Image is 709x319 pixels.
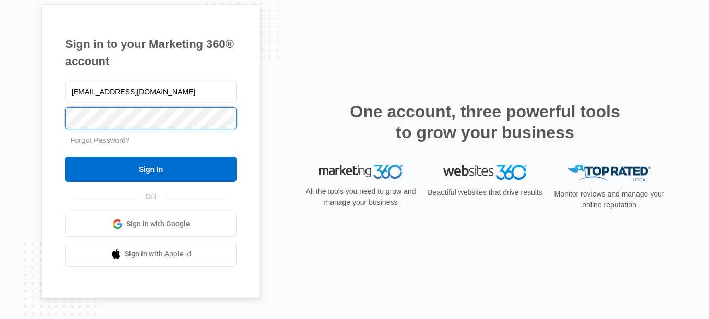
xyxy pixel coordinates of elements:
span: Sign in with Google [126,218,190,229]
p: All the tools you need to grow and manage your business [302,186,419,208]
img: Top Rated Local [568,165,651,182]
h2: One account, three powerful tools to grow your business [347,101,623,143]
a: Sign in with Apple Id [65,242,237,267]
a: Sign in with Google [65,212,237,237]
a: Forgot Password? [70,136,130,144]
span: Sign in with Apple Id [125,249,192,260]
input: Sign In [65,157,237,182]
input: Email [65,81,237,103]
p: Monitor reviews and manage your online reputation [551,189,668,211]
p: Beautiful websites that drive results [427,187,543,198]
span: OR [138,191,164,202]
h1: Sign in to your Marketing 360® account [65,35,237,70]
img: Marketing 360 [319,165,403,179]
img: Websites 360 [443,165,527,180]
